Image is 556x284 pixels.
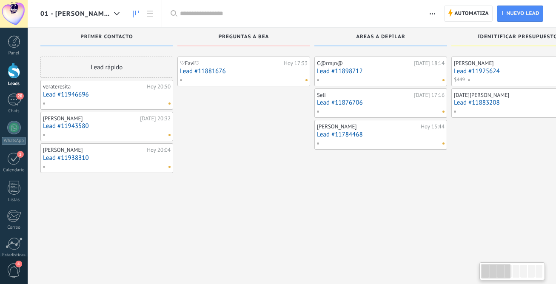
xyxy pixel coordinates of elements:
[147,83,171,90] div: Hoy 20:50
[454,60,556,67] div: [PERSON_NAME]
[2,108,26,114] div: Chats
[317,92,412,99] div: Seli
[43,83,145,90] div: verateresita
[317,131,445,138] a: Lead #11784468
[43,154,171,162] a: Lead #11938310
[454,76,465,84] span: $449
[444,6,493,22] a: Automatiza
[43,115,138,122] div: [PERSON_NAME]
[43,91,171,98] a: Lead #11946696
[2,81,26,87] div: Leads
[414,60,445,67] div: [DATE] 18:14
[284,60,308,67] div: Hoy 17:33
[43,122,171,130] a: Lead #11943580
[2,225,26,230] div: Correo
[219,34,269,40] span: PREGUNTAS A BEA
[305,79,308,81] span: No hay nada asignado
[2,197,26,203] div: Listas
[497,6,543,22] a: Nuevo lead
[421,123,445,130] div: Hoy 15:44
[147,147,171,153] div: Hoy 20:04
[2,137,26,145] div: WhatsApp
[317,60,412,67] div: C@rm¡n@
[319,34,443,41] div: Areas a depilar
[45,34,169,41] div: primer contacto
[15,261,22,267] span: 4
[16,93,23,99] span: 20
[40,57,173,78] div: Lead rápido
[2,51,26,56] div: Panel
[442,111,445,113] span: No hay nada asignado
[140,115,171,122] div: [DATE] 20:32
[454,92,556,99] div: [DATE][PERSON_NAME]
[506,6,539,21] span: Nuevo lead
[40,10,111,18] span: 01 - [PERSON_NAME]
[180,60,282,67] div: ♡Favi♡
[168,166,171,168] span: No hay nada asignado
[168,134,171,136] span: No hay nada asignado
[2,253,26,258] div: Estadísticas
[442,142,445,145] span: No hay nada asignado
[356,34,405,40] span: Areas a depilar
[442,79,445,81] span: No hay nada asignado
[180,68,308,75] a: Lead #11881676
[80,34,133,40] span: primer contacto
[317,68,445,75] a: Lead #11898712
[17,151,24,158] span: 1
[414,92,445,99] div: [DATE] 17:16
[317,99,445,106] a: Lead #11876706
[2,168,26,173] div: Calendario
[317,123,419,130] div: [PERSON_NAME]
[168,102,171,105] span: No hay nada asignado
[43,147,145,153] div: [PERSON_NAME]
[454,6,489,21] span: Automatiza
[182,34,306,41] div: PREGUNTAS A BEA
